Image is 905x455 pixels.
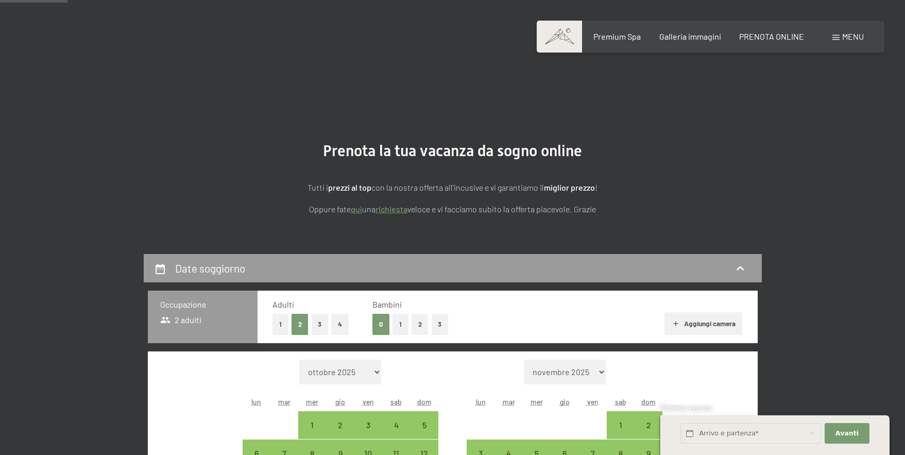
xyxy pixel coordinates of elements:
[641,397,656,406] abbr: domenica
[312,314,329,335] button: 3
[593,31,641,41] a: Premium Spa
[335,397,345,406] abbr: giovedì
[664,312,742,335] button: Aggiungi camera
[382,411,410,439] div: Sat Jul 04 2026
[410,411,438,439] div: Sun Jul 05 2026
[607,411,635,439] div: arrivo/check-in possibile
[278,397,291,406] abbr: martedì
[560,397,570,406] abbr: giovedì
[195,181,710,194] p: Tutti i con la nostra offerta all'incusive e vi garantiamo il !
[160,299,245,310] h3: Occupazione
[375,204,407,214] a: richiesta
[327,411,354,439] div: arrivo/check-in possibile
[636,421,661,447] div: 2
[251,397,261,406] abbr: lunedì
[615,397,626,406] abbr: sabato
[292,314,309,335] button: 2
[298,411,326,439] div: Wed Jul 01 2026
[635,411,662,439] div: Sun Aug 02 2026
[331,314,349,335] button: 4
[272,314,288,335] button: 1
[355,421,381,447] div: 3
[410,411,438,439] div: arrivo/check-in possibile
[382,411,410,439] div: arrivo/check-in possibile
[476,397,486,406] abbr: lunedì
[272,299,294,309] span: Adulti
[328,182,371,192] strong: prezzi al top
[607,411,635,439] div: Sat Aug 01 2026
[392,314,408,335] button: 1
[659,31,721,41] a: Galleria immagini
[354,411,382,439] div: Fri Jul 03 2026
[635,411,662,439] div: arrivo/check-in possibile
[298,411,326,439] div: arrivo/check-in possibile
[412,314,429,335] button: 2
[608,421,634,447] div: 1
[306,397,318,406] abbr: mercoledì
[432,314,449,335] button: 3
[328,421,353,447] div: 2
[835,429,859,438] span: Avanti
[503,397,515,406] abbr: martedì
[739,31,804,41] a: PRENOTA ONLINE
[660,403,712,412] span: Richiesta express
[531,397,543,406] abbr: mercoledì
[842,31,864,41] span: Menu
[323,142,582,160] span: Prenota la tua vacanza da sogno online
[372,314,389,335] button: 0
[587,397,599,406] abbr: venerdì
[160,314,202,326] span: 2 adulti
[195,203,710,216] p: Oppure fate una veloce e vi facciamo subito la offerta piacevole. Grazie
[390,397,402,406] abbr: sabato
[544,182,595,192] strong: miglior prezzo
[299,421,325,447] div: 1
[327,411,354,439] div: Thu Jul 02 2026
[411,421,437,447] div: 5
[825,423,869,444] button: Avanti
[417,397,432,406] abbr: domenica
[175,262,245,275] h2: Date soggiorno
[372,299,402,309] span: Bambini
[383,421,409,447] div: 4
[351,204,362,214] a: quì
[363,397,374,406] abbr: venerdì
[354,411,382,439] div: arrivo/check-in possibile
